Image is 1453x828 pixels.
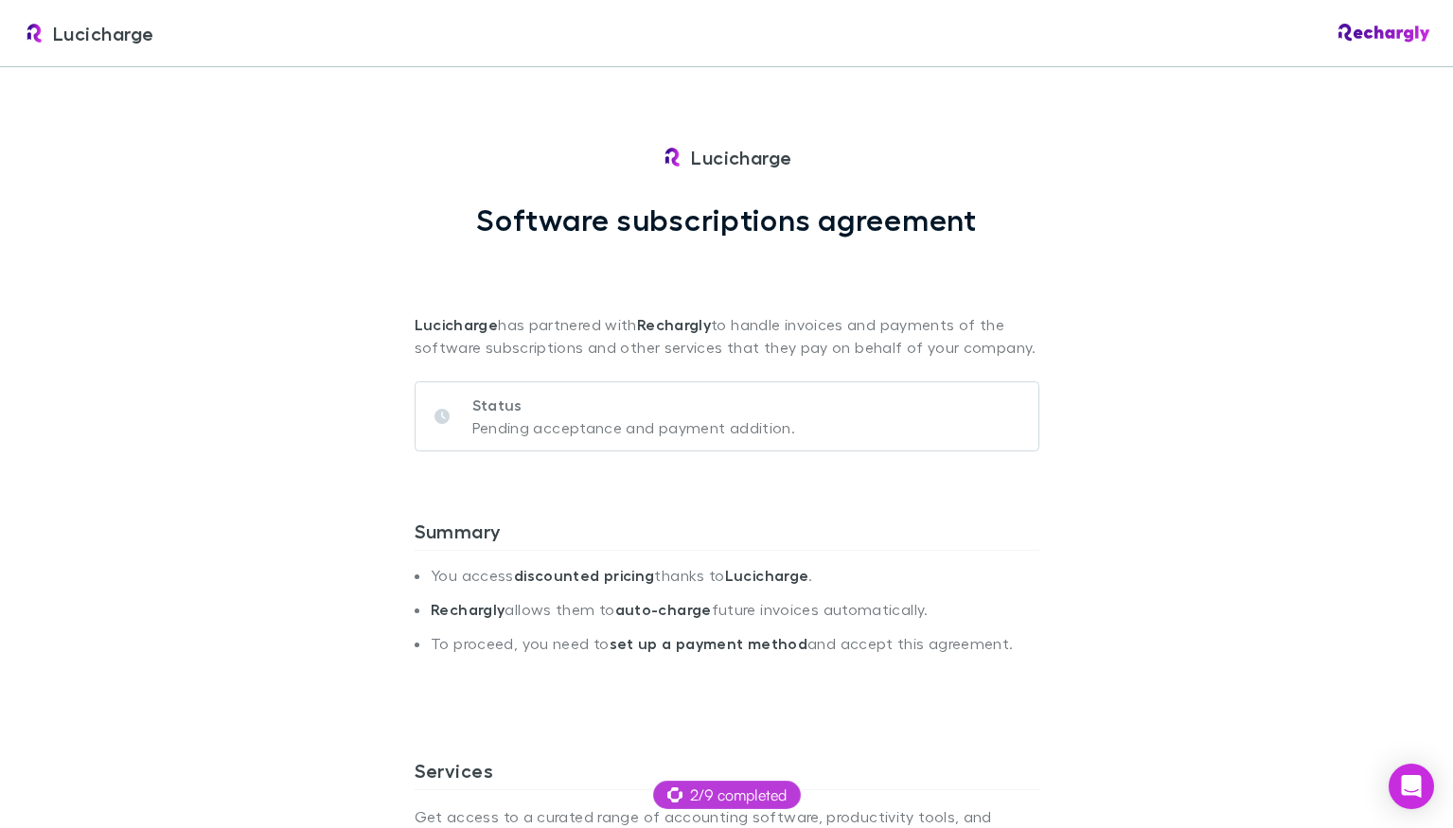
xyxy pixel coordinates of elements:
[476,202,977,238] h1: Software subscriptions agreement
[1338,24,1430,43] img: Rechargly Logo
[431,600,1038,634] li: allows them to future invoices automatically.
[415,238,1039,359] p: has partnered with to handle invoices and payments of the software subscriptions and other servic...
[415,759,1039,789] h3: Services
[637,315,711,334] strong: Rechargly
[725,566,809,585] strong: Lucicharge
[415,315,499,334] strong: Lucicharge
[431,634,1038,668] li: To proceed, you need to and accept this agreement.
[661,146,683,168] img: Lucicharge's Logo
[615,600,712,619] strong: auto-charge
[23,22,45,44] img: Lucicharge's Logo
[431,600,505,619] strong: Rechargly
[472,416,796,439] p: Pending acceptance and payment addition.
[431,566,1038,600] li: You access thanks to .
[514,566,655,585] strong: discounted pricing
[472,394,796,416] p: Status
[691,143,792,171] span: Lucicharge
[53,19,154,47] span: Lucicharge
[1389,764,1434,809] div: Open Intercom Messenger
[610,634,807,653] strong: set up a payment method
[415,520,1039,550] h3: Summary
